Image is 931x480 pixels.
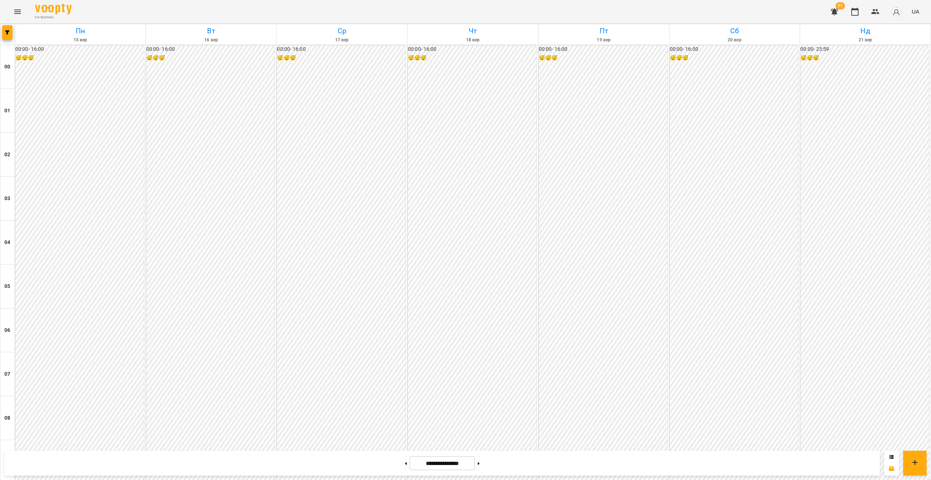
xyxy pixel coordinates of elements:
h6: 00:00 - 23:59 [800,45,929,53]
img: avatar_s.png [891,7,901,17]
h6: Нд [801,25,930,37]
h6: 04 [4,239,10,247]
h6: 😴😴😴 [146,54,275,62]
h6: Пт [540,25,668,37]
h6: 06 [4,326,10,334]
h6: 03 [4,195,10,203]
h6: 21 вер [801,37,930,44]
h6: 😴😴😴 [15,54,144,62]
h6: 20 вер [671,37,799,44]
h6: 02 [4,151,10,159]
h6: 08 [4,414,10,422]
h6: Ср [278,25,406,37]
h6: Сб [671,25,799,37]
h6: 00:00 - 16:00 [670,45,799,53]
h6: 😴😴😴 [800,54,929,62]
span: UA [912,8,919,15]
h6: 16 вер [147,37,275,44]
h6: 01 [4,107,10,115]
h6: 😴😴😴 [670,54,799,62]
h6: 😴😴😴 [408,54,537,62]
h6: 05 [4,282,10,290]
h6: Пн [16,25,144,37]
h6: 00:00 - 16:00 [15,45,144,53]
h6: 00:00 - 16:00 [146,45,275,53]
img: Voopty Logo [35,4,72,14]
h6: 18 вер [409,37,537,44]
h6: 00:00 - 16:00 [539,45,668,53]
h6: 15 вер [16,37,144,44]
span: For Business [35,15,72,20]
h6: Чт [409,25,537,37]
button: Menu [9,3,26,20]
h6: Вт [147,25,275,37]
h6: 😴😴😴 [277,54,406,62]
h6: 00:00 - 16:00 [277,45,406,53]
h6: 00 [4,63,10,71]
button: UA [909,5,922,18]
h6: 07 [4,370,10,378]
h6: 😴😴😴 [539,54,668,62]
h6: 00:00 - 16:00 [408,45,537,53]
h6: 17 вер [278,37,406,44]
h6: 19 вер [540,37,668,44]
span: 51 [836,2,845,10]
